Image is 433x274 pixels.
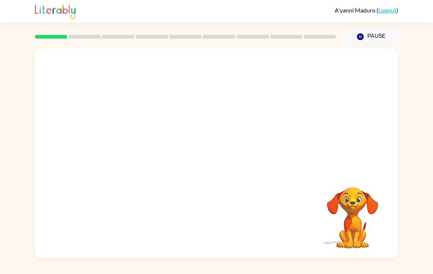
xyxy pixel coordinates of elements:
span: A'yanni Maduro [335,7,376,14]
button: Pause [345,28,398,45]
div: ( ) [335,7,398,14]
img: Literably [35,3,76,19]
a: Logout [378,7,396,14]
video: Your browser must support playing .mp4 files to use Literably. Please try using another browser. [316,176,389,249]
